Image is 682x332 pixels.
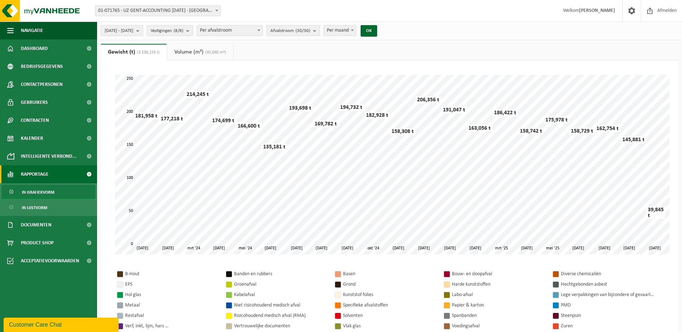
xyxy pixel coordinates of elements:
[561,280,654,289] div: Hechtgebonden asbest
[125,311,219,320] div: Restafval
[125,301,219,310] div: Metaal
[167,44,233,60] a: Volume (m³)
[174,28,183,33] count: (8/8)
[197,26,262,36] span: Per afvalstroom
[266,25,320,36] button: Afvalstroom(30/30)
[234,322,328,331] div: Vertrouwelijke documenten
[561,269,654,278] div: Diverse chemicaliën
[324,26,356,36] span: Per maand
[343,322,436,331] div: Vlak glas
[21,216,51,234] span: Documenten
[561,290,654,299] div: Lege verpakkingen van bijzondere of gevaarlijke producten
[343,280,436,289] div: Grond
[210,117,236,124] div: 174,699 t
[364,112,390,119] div: 182,928 t
[313,120,339,128] div: 169,782 t
[518,128,544,135] div: 158,742 t
[441,106,467,114] div: 191,047 t
[390,128,416,135] div: 158,308 t
[159,115,185,123] div: 177,218 t
[234,280,328,289] div: Groenafval
[22,185,54,199] span: In grafiekvorm
[415,96,441,103] div: 206,356 t
[185,91,211,98] div: 214,245 t
[452,311,545,320] div: Spanbanden
[21,93,48,111] span: Gebruikers
[324,25,356,36] span: Per maand
[21,111,49,129] span: Contracten
[133,112,159,120] div: 181,958 t
[21,147,77,165] span: Intelligente verbond...
[197,25,263,36] span: Per afvalstroom
[21,22,43,40] span: Navigatie
[452,301,545,310] div: Papier & karton
[125,269,219,278] div: B-Hout
[234,269,328,278] div: Banden en rubbers
[101,44,167,60] a: Gewicht (t)
[544,116,569,124] div: 175,978 t
[452,290,545,299] div: Labo-afval
[135,50,160,55] span: (3 538,159 t)
[296,28,310,33] count: (30/30)
[125,280,219,289] div: EPS
[22,201,47,215] span: In lijstvorm
[361,25,377,37] button: OK
[595,125,621,132] div: 162,754 t
[452,322,545,331] div: Voedingsafval
[343,290,436,299] div: Kunststof folies
[147,25,193,36] button: Vestigingen(8/8)
[95,5,221,16] span: 01-071765 - UZ GENT-ACCOUNTING 0 BC - GENT
[467,125,493,132] div: 163,056 t
[125,322,219,331] div: Verf, inkt, lijm, hars …
[105,26,133,36] span: [DATE] - [DATE]
[561,322,654,331] div: Zuren
[21,40,48,57] span: Dashboard
[621,136,646,143] div: 145,881 t
[236,123,262,130] div: 166,600 t
[343,311,436,320] div: Solventen
[452,280,545,289] div: Harde kunststoffen
[492,109,518,116] div: 186,422 t
[2,200,95,214] a: In lijstvorm
[125,290,219,299] div: Hol glas
[21,57,63,75] span: Bedrijfsgegevens
[234,311,328,320] div: Risicohoudend medisch afval (RMA)
[4,316,120,332] iframe: chat widget
[21,234,54,252] span: Product Shop
[261,143,287,151] div: 135,181 t
[203,50,226,55] span: (45,040 m³)
[343,301,436,310] div: Specifieke afvalstoffen
[452,269,545,278] div: Bouw- en sloopafval
[579,8,615,13] strong: [PERSON_NAME]
[151,26,183,36] span: Vestigingen
[95,6,220,16] span: 01-071765 - UZ GENT-ACCOUNTING 0 BC - GENT
[338,104,364,111] div: 194,732 t
[2,185,95,199] a: In grafiekvorm
[287,105,313,112] div: 193,698 t
[21,165,49,183] span: Rapportage
[234,290,328,299] div: Kabelafval
[270,26,310,36] span: Afvalstroom
[21,252,79,270] span: Acceptatievoorwaarden
[569,128,595,135] div: 158,729 t
[561,301,654,310] div: PMD
[561,311,654,320] div: Steenpuin
[21,129,43,147] span: Kalender
[21,75,63,93] span: Contactpersonen
[234,301,328,310] div: Niet risicohoudend medisch afval
[343,269,436,278] div: Basen
[646,206,665,219] div: 39,845 t
[101,25,143,36] button: [DATE] - [DATE]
